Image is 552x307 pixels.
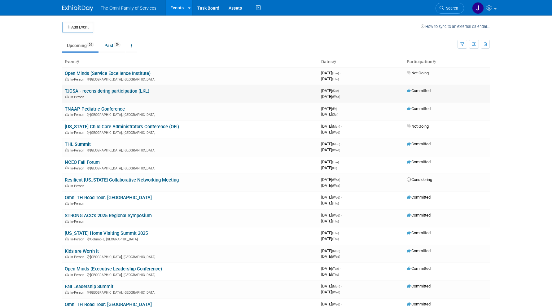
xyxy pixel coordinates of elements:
[421,24,490,29] a: How to sync to an external calendar...
[332,125,340,128] span: (Mon)
[321,177,342,182] span: [DATE]
[321,195,342,200] span: [DATE]
[332,202,339,205] span: (Thu)
[65,160,100,165] a: NCEO Fall Forum
[65,131,69,134] img: In-Person Event
[407,177,432,182] span: Considering
[321,183,340,188] span: [DATE]
[65,95,69,98] img: In-Person Event
[340,230,341,235] span: -
[65,77,316,81] div: [GEOGRAPHIC_DATA], [GEOGRAPHIC_DATA]
[321,302,342,306] span: [DATE]
[332,95,340,99] span: (Wed)
[341,213,342,217] span: -
[70,95,86,99] span: In-Person
[407,124,429,129] span: Not Going
[101,6,156,11] span: The Omni Family of Services
[332,267,339,270] span: (Tue)
[332,178,340,182] span: (Wed)
[65,202,69,205] img: In-Person Event
[444,6,458,11] span: Search
[70,291,86,295] span: In-Person
[407,160,431,164] span: Committed
[65,248,99,254] a: Kids are Worth It
[321,106,339,111] span: [DATE]
[65,184,69,187] img: In-Person Event
[321,219,339,223] span: [DATE]
[70,184,86,188] span: In-Person
[332,214,340,217] span: (Wed)
[65,177,179,183] a: Resilient [US_STATE] Collaborative Networking Meeting
[333,59,336,64] a: Sort by Start Date
[321,77,339,81] span: [DATE]
[332,77,339,81] span: (Thu)
[65,273,69,276] img: In-Person Event
[338,106,339,111] span: -
[65,236,316,241] div: Columbia, [GEOGRAPHIC_DATA]
[340,266,341,271] span: -
[332,131,340,134] span: (Wed)
[341,302,342,306] span: -
[70,273,86,277] span: In-Person
[76,59,79,64] a: Sort by Event Name
[65,142,91,147] a: THL Summit
[65,291,69,294] img: In-Person Event
[62,40,99,51] a: Upcoming26
[332,72,339,75] span: (Tue)
[407,230,431,235] span: Committed
[321,201,339,205] span: [DATE]
[332,249,340,253] span: (Mon)
[407,213,431,217] span: Committed
[321,266,341,271] span: [DATE]
[341,284,342,288] span: -
[332,184,340,187] span: (Wed)
[321,290,340,294] span: [DATE]
[332,113,338,116] span: (Sat)
[65,77,69,81] img: In-Person Event
[332,231,339,235] span: (Thu)
[62,57,319,67] th: Event
[65,147,316,152] div: [GEOGRAPHIC_DATA], [GEOGRAPHIC_DATA]
[65,166,69,169] img: In-Person Event
[332,160,339,164] span: (Tue)
[332,166,337,170] span: (Fri)
[100,40,125,51] a: Past59
[65,124,179,129] a: [US_STATE] Child Care Administrators Conference (OFI)
[70,237,86,241] span: In-Person
[332,237,339,241] span: (Thu)
[65,266,162,272] a: Open Minds (Executive Leadership Conference)
[65,106,125,112] a: TNAAP Pediatric Conference
[65,88,149,94] a: TJCSA - reconsidering participation (LKL)
[65,255,69,258] img: In-Person Event
[321,165,337,170] span: [DATE]
[332,273,339,276] span: (Thu)
[332,89,339,93] span: (Sun)
[62,22,93,33] button: Add Event
[436,3,464,14] a: Search
[332,303,340,306] span: (Wed)
[341,248,342,253] span: -
[321,130,340,134] span: [DATE]
[70,113,86,117] span: In-Person
[65,113,69,116] img: In-Person Event
[321,88,341,93] span: [DATE]
[407,302,431,306] span: Committed
[407,71,429,75] span: Not Going
[321,213,342,217] span: [DATE]
[341,124,342,129] span: -
[70,202,86,206] span: In-Person
[332,196,340,199] span: (Wed)
[70,148,86,152] span: In-Person
[62,5,93,11] img: ExhibitDay
[321,236,339,241] span: [DATE]
[407,142,431,146] span: Committed
[321,147,340,152] span: [DATE]
[321,142,342,146] span: [DATE]
[321,124,342,129] span: [DATE]
[65,213,152,218] a: STRONG ACC's 2025 Regional Symposium
[340,88,341,93] span: -
[341,142,342,146] span: -
[332,220,339,223] span: (Thu)
[65,254,316,259] div: [GEOGRAPHIC_DATA], [GEOGRAPHIC_DATA]
[341,177,342,182] span: -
